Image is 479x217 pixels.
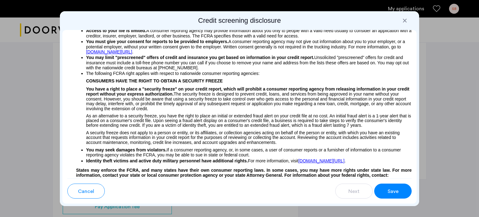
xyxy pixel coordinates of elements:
span: Save [388,188,399,195]
a: [DOMAIN_NAME][URL] [86,49,132,54]
p: Unsolicited "prescreened" offers for credit and insurance must include a toll-free phone number y... [86,55,412,70]
span: Cancel [78,188,94,195]
a: [DOMAIN_NAME][URL] [298,158,345,163]
p: A security freeze does not apply to a person or entity, or its affiliates, or collection agencies... [86,128,412,145]
h2: Credit screening disclosure [62,16,417,25]
button: button [67,184,105,199]
span: You may seek damages from violators. [86,147,167,152]
span: Next [348,188,360,195]
p: The following FCRA right applies with respect to nationwide consumer reporting agencies: [86,72,412,75]
span: You must give your consent for reports to be provided to employers. [86,39,228,44]
span: . [132,49,133,54]
p: States may enforce the FCRA, and many states have their own consumer reporting laws. In some case... [67,168,412,178]
span: You have a right to place a "security freeze" on your credit report, which will prohibit a consum... [86,86,409,96]
span: Identity theft victims and active duty military personnel have additional rights. [86,158,248,163]
p: CONSUMERS HAVE THE RIGHT TO OBTAIN A SECURITY FREEZE [86,75,412,87]
span: You may limit "prescreened" offers of credit and insurance you get based on information in your c... [86,55,314,60]
p: If a consumer reporting agency, or, in some cases, a user of consumer reports or a furnisher of i... [86,145,412,158]
p: As an alternative to a security freeze, you have the right to place an initial or extended fraud ... [86,111,412,128]
span: . [345,158,346,163]
button: button [374,184,412,199]
span: Access to your file is limited. [86,28,146,33]
button: button [335,184,373,199]
span: For more information, visit [248,158,298,163]
p: The security freeze is designed to prevent credit, loans, and services from being approved in you... [86,87,412,111]
p: A consumer reporting agency may provide information about you only to people with a valid need us... [86,28,412,38]
span: A consumer reporting agency may not give out information about you to your employer, or a potenti... [86,39,405,49]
